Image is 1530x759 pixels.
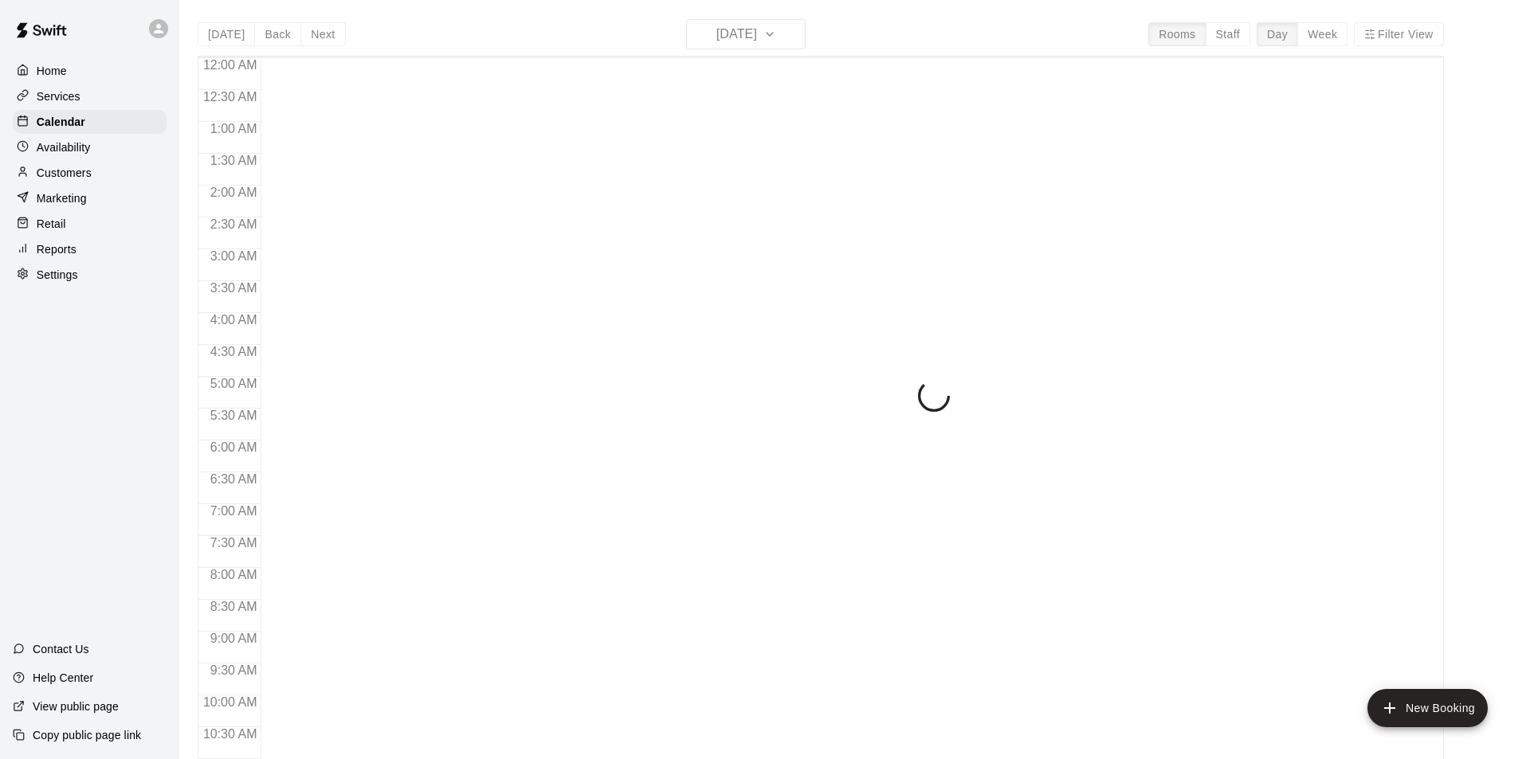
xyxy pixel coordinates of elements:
[206,600,261,613] span: 8:30 AM
[206,536,261,550] span: 7:30 AM
[206,313,261,327] span: 4:00 AM
[13,263,167,287] a: Settings
[37,63,67,79] p: Home
[206,568,261,581] span: 8:00 AM
[33,641,89,657] p: Contact Us
[37,139,91,155] p: Availability
[206,217,261,231] span: 2:30 AM
[13,161,167,185] a: Customers
[206,281,261,295] span: 3:30 AM
[37,216,66,232] p: Retail
[206,663,261,677] span: 9:30 AM
[206,504,261,518] span: 7:00 AM
[206,377,261,390] span: 5:00 AM
[206,249,261,263] span: 3:00 AM
[37,241,76,257] p: Reports
[199,90,261,104] span: 12:30 AM
[206,122,261,135] span: 1:00 AM
[206,472,261,486] span: 6:30 AM
[199,727,261,741] span: 10:30 AM
[13,212,167,236] a: Retail
[37,190,87,206] p: Marketing
[33,670,93,686] p: Help Center
[13,59,167,83] a: Home
[33,698,119,714] p: View public page
[206,440,261,454] span: 6:00 AM
[206,632,261,645] span: 9:00 AM
[1367,689,1488,727] button: add
[199,58,261,72] span: 12:00 AM
[206,186,261,199] span: 2:00 AM
[206,154,261,167] span: 1:30 AM
[13,110,167,134] a: Calendar
[199,695,261,709] span: 10:00 AM
[37,114,85,130] p: Calendar
[33,727,141,743] p: Copy public page link
[13,186,167,210] a: Marketing
[206,345,261,358] span: 4:30 AM
[13,237,167,261] a: Reports
[37,267,78,283] p: Settings
[37,88,80,104] p: Services
[37,165,92,181] p: Customers
[13,84,167,108] a: Services
[13,135,167,159] a: Availability
[206,409,261,422] span: 5:30 AM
